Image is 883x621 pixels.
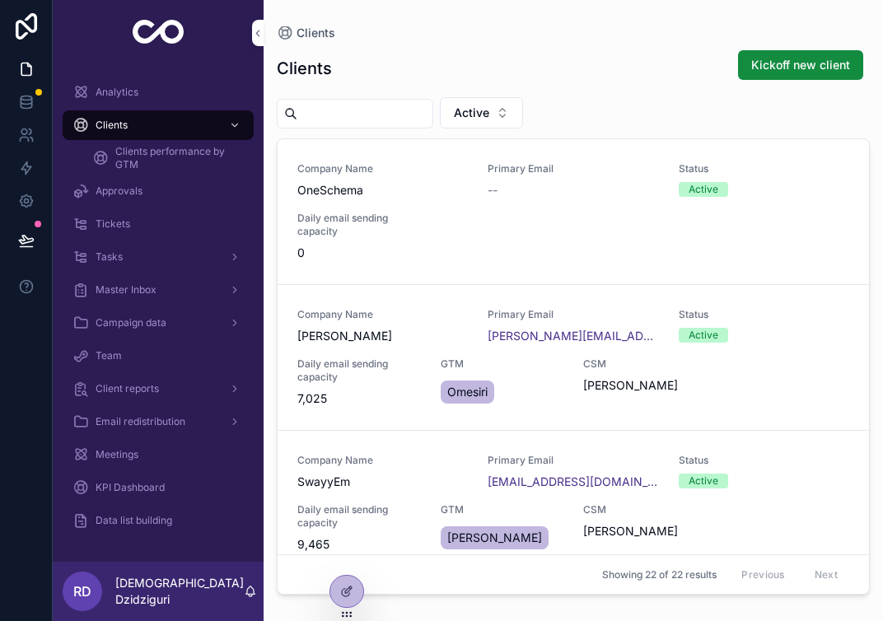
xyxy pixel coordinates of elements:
span: Tasks [96,250,123,264]
span: Primary Email [488,454,658,467]
span: Active [454,105,489,121]
span: Showing 22 of 22 results [602,568,717,581]
span: Client reports [96,382,159,395]
a: Company NameOneSchemaPrimary Email--StatusActiveDaily email sending capacity0 [278,139,869,285]
span: Clients performance by GTM [115,145,237,171]
span: Campaign data [96,316,166,329]
span: Daily email sending capacity [297,357,421,384]
span: GTM [441,503,564,516]
span: Team [96,349,122,362]
span: -- [488,182,498,198]
div: Active [689,474,718,488]
a: Data list building [63,506,254,535]
a: Clients performance by GTM [82,143,254,173]
span: Status [679,162,802,175]
a: Client reports [63,374,254,404]
div: Active [689,182,718,197]
span: Status [679,454,802,467]
a: Tasks [63,242,254,272]
span: Daily email sending capacity [297,503,421,530]
a: Email redistribution [63,407,254,437]
a: Approvals [63,176,254,206]
span: 7,025 [297,390,421,407]
a: Master Inbox [63,275,254,305]
a: Company NameSwayyEmPrimary Email[EMAIL_ADDRESS][DOMAIN_NAME]StatusActiveDaily email sending capac... [278,431,869,577]
span: Kickoff new client [751,57,850,73]
a: [PERSON_NAME][EMAIL_ADDRESS][DOMAIN_NAME] [488,328,658,344]
span: GTM [441,357,564,371]
span: Meetings [96,448,138,461]
span: [PERSON_NAME] [583,377,678,394]
h1: Clients [277,57,332,80]
span: Tickets [96,217,130,231]
a: Meetings [63,440,254,469]
button: Kickoff new client [738,50,863,80]
p: [DEMOGRAPHIC_DATA] Dzidziguri [115,575,244,608]
span: Approvals [96,184,142,198]
span: Email redistribution [96,415,185,428]
span: KPI Dashboard [96,481,165,494]
a: Analytics [63,77,254,107]
span: CSM [583,357,706,371]
span: [PERSON_NAME] [447,530,542,546]
span: Clients [96,119,128,132]
div: Active [689,328,718,343]
a: Clients [63,110,254,140]
span: Daily email sending capacity [297,212,421,238]
span: Primary Email [488,308,658,321]
img: App logo [133,20,185,46]
div: scrollable content [53,66,264,557]
span: Clients [297,25,335,41]
span: [PERSON_NAME] [297,328,468,344]
span: [PERSON_NAME] [583,523,678,539]
a: Company Name[PERSON_NAME]Primary Email[PERSON_NAME][EMAIL_ADDRESS][DOMAIN_NAME]StatusActiveDaily ... [278,285,869,431]
span: 0 [297,245,421,261]
span: Company Name [297,454,468,467]
span: Analytics [96,86,138,99]
span: Company Name [297,308,468,321]
a: KPI Dashboard [63,473,254,502]
span: RD [73,581,91,601]
span: Status [679,308,802,321]
span: 9,465 [297,536,421,553]
span: Master Inbox [96,283,157,296]
a: Campaign data [63,308,254,338]
a: Team [63,341,254,371]
span: Omesiri [447,384,488,400]
span: Data list building [96,514,172,527]
a: Tickets [63,209,254,239]
span: Primary Email [488,162,658,175]
span: Company Name [297,162,468,175]
span: OneSchema [297,182,468,198]
a: [EMAIL_ADDRESS][DOMAIN_NAME] [488,474,658,490]
span: CSM [583,503,706,516]
span: SwayyEm [297,474,468,490]
a: Clients [277,25,335,41]
button: Select Button [440,97,523,128]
